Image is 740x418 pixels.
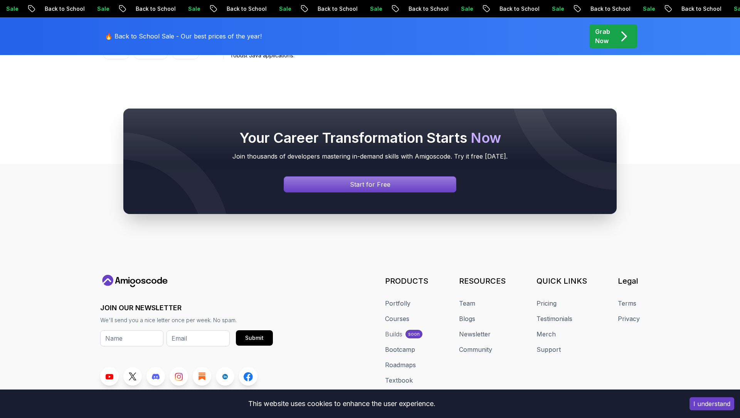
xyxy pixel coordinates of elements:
a: Blogs [459,314,475,323]
p: Grab Now [595,27,610,45]
div: Builds [385,329,402,339]
button: Submit [236,330,273,346]
a: Instagram link [170,367,188,386]
a: Pricing [536,299,557,308]
a: Discord link [146,367,165,386]
h3: Legal [618,276,640,286]
input: Email [166,330,230,346]
a: Facebook link [239,367,257,386]
p: Back to School [206,5,258,13]
button: Accept cookies [690,397,734,410]
h2: Your Career Transformation Starts [139,130,601,145]
p: 🔥 Back to School Sale - Our best prices of the year! [105,32,262,41]
p: Start for Free [350,180,390,189]
span: Now [471,129,501,146]
p: Back to School [24,5,76,13]
a: Roadmaps [385,360,416,370]
a: Signin page [284,176,456,192]
a: Bootcamp [385,345,415,354]
div: This website uses cookies to enhance the user experience. [6,395,678,412]
a: Testimonials [536,314,572,323]
p: Back to School [297,5,349,13]
h3: PRODUCTS [385,276,428,286]
a: Team [459,299,475,308]
a: Courses [385,314,409,323]
a: Privacy [618,314,640,323]
p: Sale [622,5,647,13]
p: Join thousands of developers mastering in-demand skills with Amigoscode. Try it free [DATE]. [139,152,601,161]
p: Sale [167,5,192,13]
p: Back to School [661,5,713,13]
p: Back to School [479,5,531,13]
a: Merch [536,329,556,339]
h3: QUICK LINKS [536,276,587,286]
p: Sale [349,5,374,13]
a: Support [536,345,561,354]
div: Submit [245,334,264,342]
a: Portfolly [385,299,410,308]
p: Sale [531,5,556,13]
p: We'll send you a nice letter once per week. No spam. [100,316,273,324]
h3: JOIN OUR NEWSLETTER [100,303,273,313]
a: Community [459,345,492,354]
a: Twitter link [123,367,142,386]
a: Terms [618,299,636,308]
p: Sale [76,5,101,13]
h3: RESOURCES [459,276,506,286]
a: Youtube link [100,367,119,386]
p: Back to School [570,5,622,13]
p: Back to School [388,5,440,13]
a: Newsletter [459,329,491,339]
a: LinkedIn link [216,367,234,386]
p: Sale [713,5,738,13]
p: Sale [258,5,283,13]
input: Name [100,330,163,346]
p: Sale [440,5,465,13]
p: soon [408,331,420,337]
a: Blog link [193,367,211,386]
a: Textbook [385,376,413,385]
p: Back to School [115,5,167,13]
